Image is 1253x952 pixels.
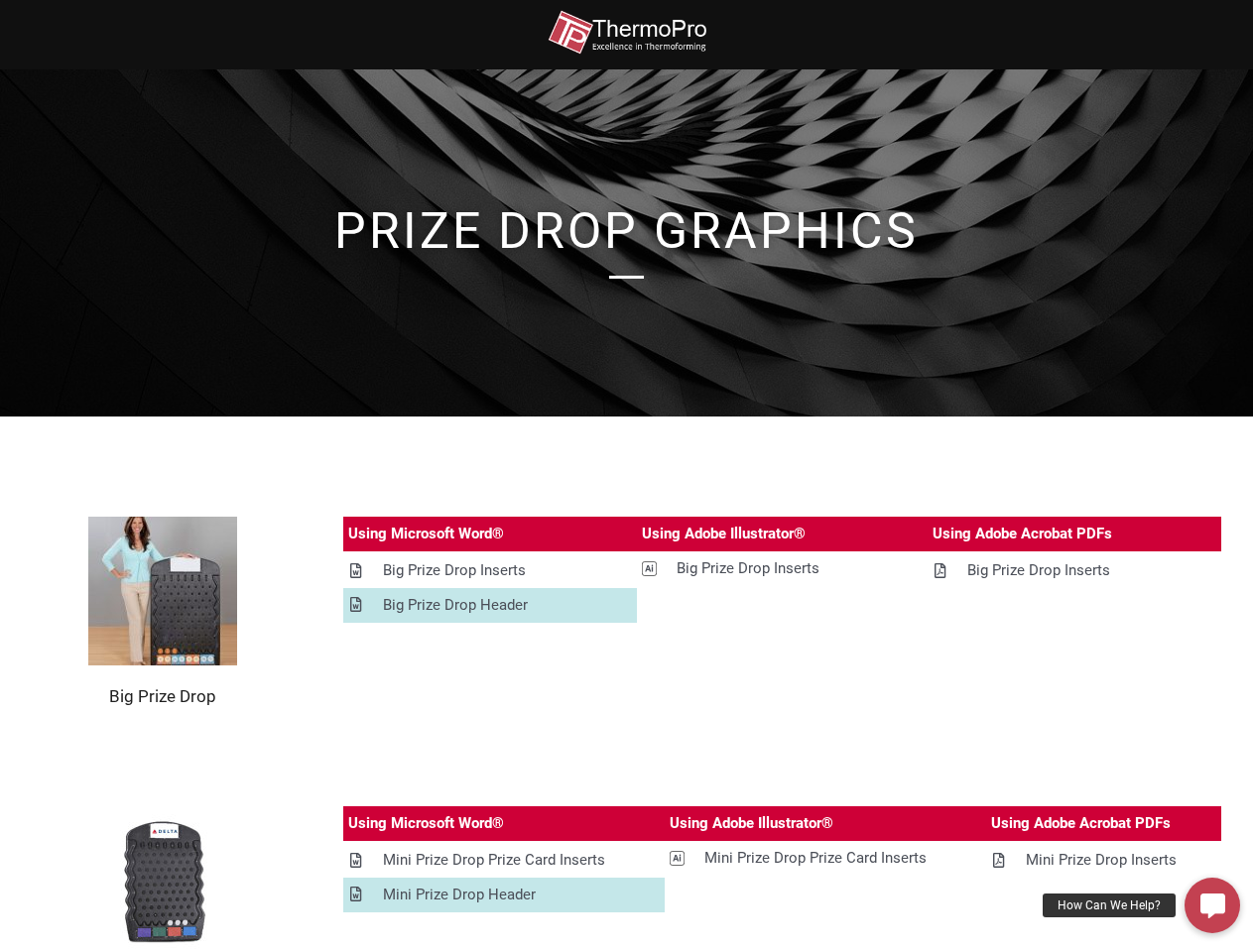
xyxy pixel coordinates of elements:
div: Big Prize Drop Inserts [383,558,526,583]
a: How Can We Help? [1185,878,1240,933]
div: Using Microsoft Word® [348,522,504,546]
div: Big Prize Drop Inserts [677,556,819,581]
div: How Can We Help? [1043,893,1176,917]
div: Using Adobe Illustrator® [670,811,833,836]
a: Big Prize Drop Inserts [343,553,637,588]
a: Big Prize Drop Inserts [637,551,928,586]
div: Big Prize Drop Inserts [967,558,1110,583]
a: Mini Prize Drop Prize Card Inserts [343,843,665,878]
a: Big Prize Drop Inserts [928,553,1221,588]
div: Mini Prize Drop Prize Card Inserts [704,846,927,871]
div: Big Prize Drop Header [383,593,528,618]
a: Mini Prize Drop Header [343,878,665,912]
a: Mini Prize Drop Prize Card Inserts [665,841,986,876]
a: Mini Prize Drop Inserts [986,843,1221,878]
h1: Prize Drop Graphics [62,206,1192,256]
img: thermopro-logo-non-iso [548,10,706,55]
a: Big Prize Drop Header [343,588,637,623]
div: Using Microsoft Word® [348,811,504,836]
div: Mini Prize Drop Header [383,883,536,907]
div: Mini Prize Drop Prize Card Inserts [383,848,605,873]
div: Mini Prize Drop Inserts [1026,848,1177,873]
div: Using Adobe Acrobat PDFs [933,522,1112,546]
div: Using Adobe Acrobat PDFs [991,811,1171,836]
div: Using Adobe Illustrator® [642,522,806,546]
h2: Big Prize Drop [32,685,294,707]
